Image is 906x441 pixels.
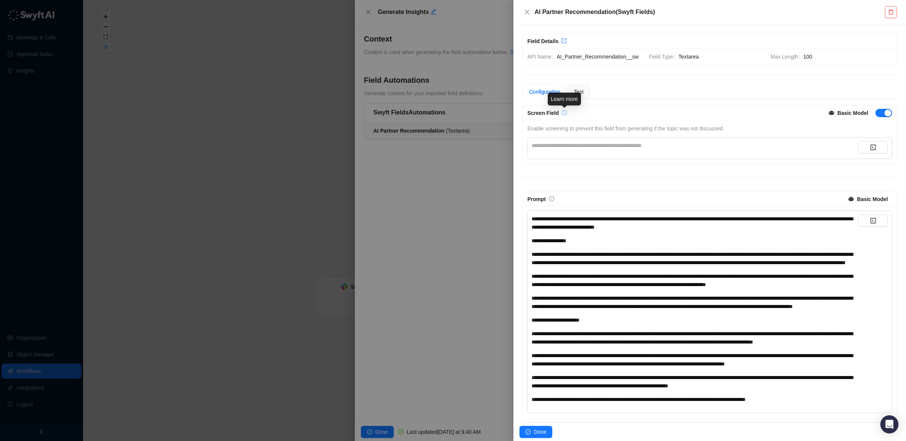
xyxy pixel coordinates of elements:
a: info-circle [562,110,567,116]
div: Field Details [527,37,558,45]
span: Done [534,428,546,436]
span: Max Length [770,53,803,61]
span: close [524,9,530,15]
span: Test [574,89,584,95]
span: API Name [527,53,557,61]
div: Configuration [529,88,560,96]
a: info-circle [549,196,554,202]
span: delete [888,9,894,15]
span: code [870,144,876,150]
span: Textarea [678,53,764,61]
strong: Basic Model [837,110,868,116]
strong: Basic Model [857,196,888,202]
span: check-circle [525,429,531,435]
h5: AI Partner Recommendation ( Swyft Fields ) [535,8,885,17]
span: export [561,38,567,43]
span: Field Type [649,53,678,61]
button: Close [522,8,532,17]
span: Enable screening to prevent this field from generating if the topic was not discussed. [527,125,724,132]
span: Screen Field [527,110,559,116]
span: code [870,218,876,224]
span: info-circle [562,110,567,115]
button: Done [519,426,552,438]
div: Learn more [548,93,581,105]
span: AI_Partner_Recommendation__sw [557,53,643,61]
span: 100 [803,53,892,61]
div: Open Intercom Messenger [880,415,898,433]
span: Prompt [527,196,546,202]
span: info-circle [549,196,554,201]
